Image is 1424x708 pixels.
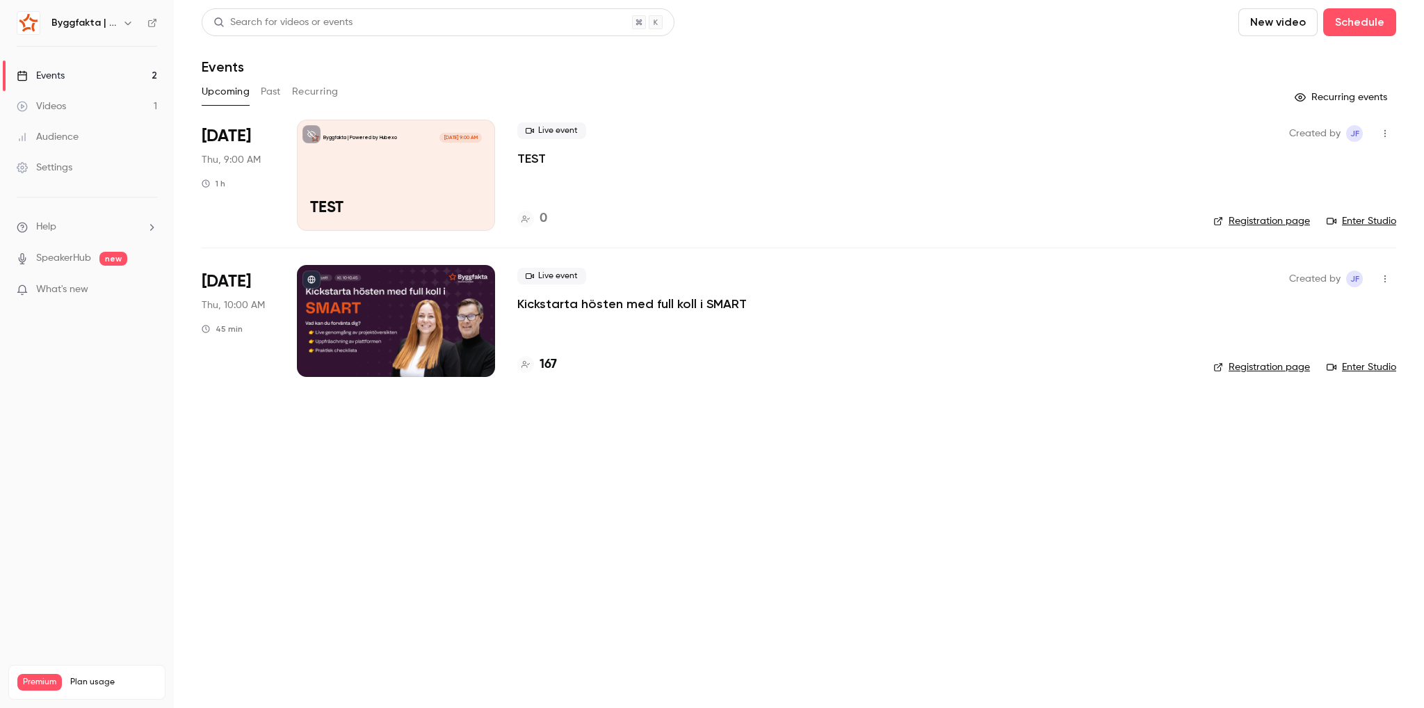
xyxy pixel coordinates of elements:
p: Byggfakta | Powered by Hubexo [323,134,397,141]
span: Thu, 10:00 AM [202,298,265,312]
a: Registration page [1213,360,1310,374]
div: Aug 21 Thu, 10:00 AM (Europe/Stockholm) [202,265,275,376]
p: TEST [310,200,482,218]
h1: Events [202,58,244,75]
span: Thu, 9:00 AM [202,153,261,167]
a: TEST [517,150,546,167]
div: Aug 21 Thu, 9:00 AM (Europe/Stockholm) [202,120,275,231]
span: Live event [517,268,586,284]
span: JF [1350,271,1359,287]
div: Search for videos or events [213,15,353,30]
span: new [99,252,127,266]
span: Help [36,220,56,234]
a: 0 [517,209,547,228]
span: Premium [17,674,62,691]
div: Audience [17,130,79,144]
div: 1 h [202,178,225,189]
span: What's new [36,282,88,297]
span: [DATE] 9:00 AM [439,133,481,143]
h6: Byggfakta | Powered by Hubexo [51,16,117,30]
h4: 0 [540,209,547,228]
a: Enter Studio [1327,360,1396,374]
img: Byggfakta | Powered by Hubexo [17,12,40,34]
span: Plan usage [70,677,156,688]
a: SpeakerHub [36,251,91,266]
a: Registration page [1213,214,1310,228]
button: Past [261,81,281,103]
button: Recurring [292,81,339,103]
span: [DATE] [202,271,251,293]
button: Recurring events [1288,86,1396,108]
span: Created by [1289,271,1341,287]
h4: 167 [540,355,557,374]
div: 45 min [202,323,243,335]
div: Videos [17,99,66,113]
span: Josephine Fantenberg [1346,125,1363,142]
a: 167 [517,355,557,374]
div: Events [17,69,65,83]
span: Live event [517,122,586,139]
a: Kickstarta hösten med full koll i SMART [517,296,747,312]
a: Enter Studio [1327,214,1396,228]
div: Settings [17,161,72,175]
iframe: Noticeable Trigger [140,284,157,296]
span: Josephine Fantenberg [1346,271,1363,287]
li: help-dropdown-opener [17,220,157,234]
button: New video [1238,8,1318,36]
span: Created by [1289,125,1341,142]
span: JF [1350,125,1359,142]
a: TESTByggfakta | Powered by Hubexo[DATE] 9:00 AMTEST [297,120,495,231]
span: [DATE] [202,125,251,147]
button: Schedule [1323,8,1396,36]
button: Upcoming [202,81,250,103]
